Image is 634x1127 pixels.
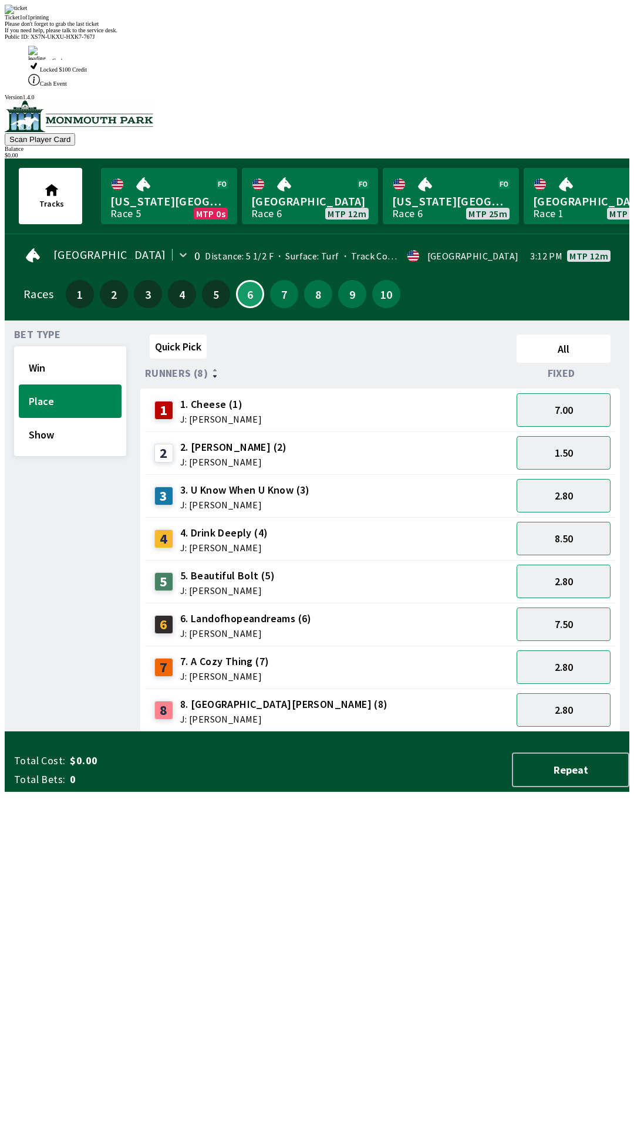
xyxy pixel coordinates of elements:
span: 4. Drink Deeply (4) [180,525,268,541]
span: Show [29,428,112,441]
span: Bet Type [14,330,60,339]
button: Tracks [19,168,82,224]
span: Distance: 5 1/2 F [205,250,274,262]
div: 1 [154,401,173,420]
button: 2 [100,280,128,308]
span: Locked $100 Credit [40,66,87,73]
img: venue logo [5,100,153,132]
button: Repeat [512,753,629,787]
button: 8.50 [517,522,611,555]
div: Fixed [512,367,615,379]
span: 9 [341,290,363,298]
button: 5 [202,280,230,308]
span: Total Bets: [14,772,65,787]
span: 3. U Know When U Know (3) [180,482,310,498]
span: Fixed [548,369,575,378]
span: J: [PERSON_NAME] [180,629,312,638]
div: Ticket 1 of 1 printing [5,14,629,21]
span: 10 [375,290,397,298]
span: 6. Landofhopeandreams (6) [180,611,312,626]
span: J: [PERSON_NAME] [180,586,275,595]
span: J: [PERSON_NAME] [180,414,262,424]
span: Surface: Turf [274,250,339,262]
button: Place [19,384,122,418]
span: 1. Cheese (1) [180,397,262,412]
span: J: [PERSON_NAME] [180,500,310,509]
img: ticket [5,5,27,14]
div: Version 1.4.0 [5,94,629,100]
span: 6 [240,291,260,297]
span: MTP 12m [569,251,608,261]
span: 5. Beautiful Bolt (5) [180,568,275,583]
div: Race 1 [533,209,564,218]
button: 7 [270,280,298,308]
div: 8 [154,701,173,720]
span: 2.80 [555,660,573,674]
span: [US_STATE][GEOGRAPHIC_DATA] [110,194,228,209]
span: 2.80 [555,703,573,717]
span: 4 [171,290,193,298]
div: Please don't forget to grab the last ticket [5,21,629,27]
span: All [522,342,605,356]
span: 5 [205,290,227,298]
span: Quick Pick [155,340,201,353]
span: [US_STATE][GEOGRAPHIC_DATA] [392,194,510,209]
button: 7.00 [517,393,611,427]
div: Race 6 [251,209,282,218]
span: $0.00 [70,754,255,768]
span: Runners (8) [145,369,208,378]
span: [GEOGRAPHIC_DATA] [53,250,166,259]
span: J: [PERSON_NAME] [180,672,269,681]
button: 1.50 [517,436,611,470]
button: All [517,335,611,363]
div: Race 6 [392,209,423,218]
span: MTP 12m [328,209,366,218]
button: Scan Player Card [5,133,75,146]
div: 0 [194,251,200,261]
span: 2. [PERSON_NAME] (2) [180,440,287,455]
span: MTP 25m [468,209,507,218]
img: loading [28,46,46,62]
button: 6 [236,280,264,308]
div: 3 [154,487,173,505]
button: 7.50 [517,608,611,641]
div: 4 [154,529,173,548]
button: 2.80 [517,479,611,512]
span: 7. A Cozy Thing (7) [180,654,269,669]
button: Quick Pick [150,335,207,359]
span: 0 [70,772,255,787]
button: 4 [168,280,196,308]
div: Race 5 [110,209,141,218]
span: Cash Event [40,80,67,87]
div: Races [23,289,53,299]
span: 8. [GEOGRAPHIC_DATA][PERSON_NAME] (8) [180,697,388,712]
span: 7 [273,290,295,298]
div: 6 [154,615,173,634]
div: [GEOGRAPHIC_DATA] [427,251,519,261]
button: 10 [372,280,400,308]
button: Show [19,418,122,451]
div: Runners (8) [145,367,512,379]
button: 9 [338,280,366,308]
button: 2.80 [517,650,611,684]
span: 3:12 PM [530,251,562,261]
button: 8 [304,280,332,308]
div: $ 0.00 [5,152,629,158]
span: 2 [103,290,125,298]
span: Checking Cash [28,58,64,64]
span: [GEOGRAPHIC_DATA] [251,194,369,209]
span: Tracks [39,198,64,209]
span: 8 [307,290,329,298]
span: Win [29,361,112,374]
span: 7.50 [555,618,573,631]
span: Repeat [522,763,619,777]
span: XS7N-UKXU-HXK7-767J [31,33,95,40]
span: Track Condition: Firm [339,250,443,262]
div: Balance [5,146,629,152]
button: 3 [134,280,162,308]
button: 2.80 [517,565,611,598]
span: 1.50 [555,446,573,460]
span: Total Cost: [14,754,65,768]
div: 2 [154,444,173,463]
span: 2.80 [555,489,573,502]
